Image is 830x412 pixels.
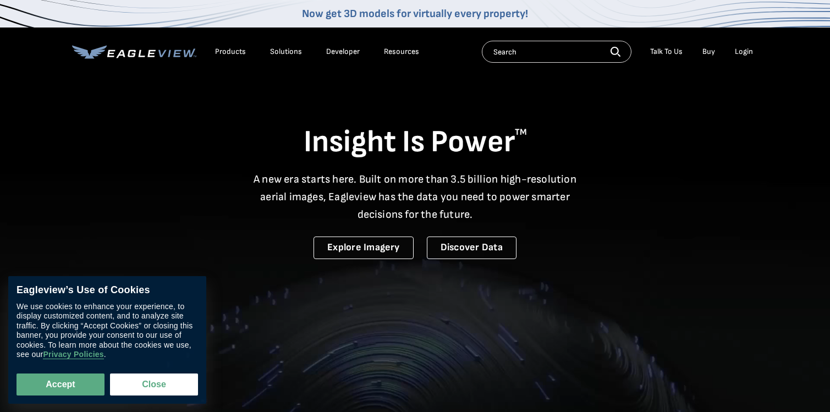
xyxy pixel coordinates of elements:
[247,171,584,223] p: A new era starts here. Built on more than 3.5 billion high-resolution aerial images, Eagleview ha...
[702,47,715,57] a: Buy
[43,350,103,360] a: Privacy Policies
[17,373,105,395] button: Accept
[72,123,758,162] h1: Insight Is Power
[427,237,516,259] a: Discover Data
[326,47,360,57] a: Developer
[17,302,198,360] div: We use cookies to enhance your experience, to display customized content, and to analyze site tra...
[302,7,528,20] a: Now get 3D models for virtually every property!
[650,47,683,57] div: Talk To Us
[384,47,419,57] div: Resources
[482,41,631,63] input: Search
[515,127,527,138] sup: TM
[215,47,246,57] div: Products
[17,284,198,296] div: Eagleview’s Use of Cookies
[314,237,414,259] a: Explore Imagery
[110,373,198,395] button: Close
[735,47,753,57] div: Login
[270,47,302,57] div: Solutions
